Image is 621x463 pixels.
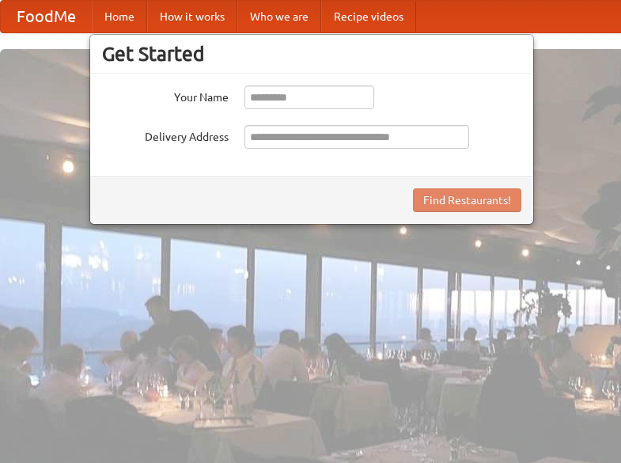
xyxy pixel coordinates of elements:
[102,125,229,145] label: Delivery Address
[92,1,147,32] a: Home
[413,188,521,212] button: Find Restaurants!
[1,1,92,32] a: FoodMe
[102,42,521,66] h3: Get Started
[237,1,321,32] a: Who we are
[147,1,237,32] a: How it works
[102,85,229,105] label: Your Name
[321,1,416,32] a: Recipe videos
